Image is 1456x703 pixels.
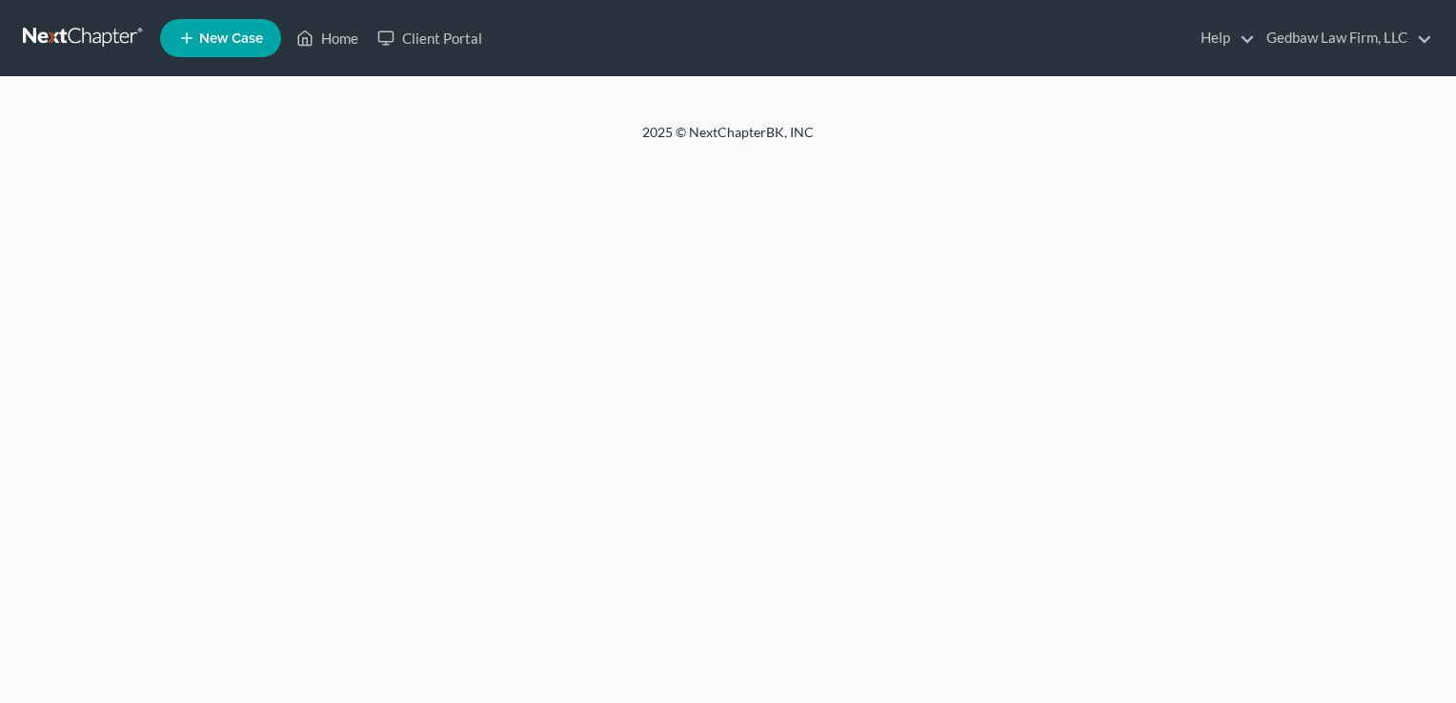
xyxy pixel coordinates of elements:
a: Client Portal [368,21,492,55]
a: Home [287,21,368,55]
div: 2025 © NextChapterBK, INC [185,123,1271,157]
a: Help [1191,21,1255,55]
new-legal-case-button: New Case [160,19,281,57]
a: Gedbaw Law Firm, LLC [1257,21,1432,55]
